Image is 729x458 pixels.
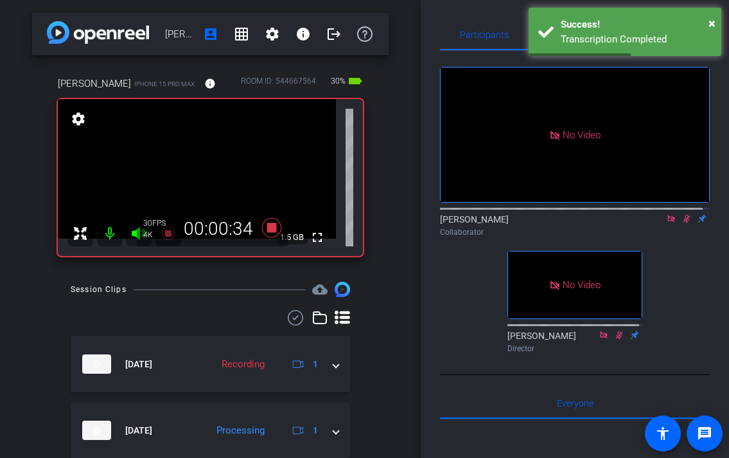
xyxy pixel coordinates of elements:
mat-icon: info [295,26,311,42]
div: Director [507,343,642,354]
div: Collaborator [440,226,710,238]
div: Session Clips [71,283,127,296]
span: [PERSON_NAME] [165,21,195,47]
mat-icon: logout [326,26,342,42]
span: [DATE] [125,424,152,437]
span: × [708,15,716,31]
span: [PERSON_NAME] [58,77,131,91]
div: 00:00:34 [175,218,261,240]
mat-icon: info [204,78,216,89]
mat-icon: grid_on [234,26,249,42]
img: thumb-nail [82,354,111,374]
span: 1 [313,358,318,371]
span: 1 [313,424,318,437]
div: Processing [210,423,271,438]
span: Everyone [557,399,593,408]
div: Recording [215,357,271,372]
mat-icon: settings [265,26,280,42]
div: ROOM ID: 544667564 [241,75,316,94]
span: 30% [329,71,347,91]
span: Participants [460,30,509,39]
img: thumb-nail [82,421,111,440]
span: Destinations for your clips [312,282,328,297]
div: [PERSON_NAME] [507,329,642,354]
span: No Video [563,279,601,291]
div: [PERSON_NAME] [440,213,710,238]
mat-icon: accessibility [655,426,671,441]
img: app-logo [47,21,149,44]
div: 30 [143,218,175,228]
div: Transcription Completed [561,32,712,47]
span: 1.5 GB [276,230,308,245]
div: Success! [561,17,712,32]
span: iPhone 15 Pro Max [134,79,195,89]
div: 4K [143,230,175,240]
span: No Video [563,129,601,140]
mat-expansion-panel-header: thumb-nail[DATE]Recording1 [71,336,350,392]
mat-icon: battery_std [347,73,363,89]
mat-icon: account_box [203,26,218,42]
mat-icon: settings [69,111,87,127]
button: Close [708,14,716,33]
mat-icon: fullscreen [310,230,325,245]
mat-icon: cloud_upload [312,282,328,297]
mat-icon: message [697,426,712,441]
img: Session clips [335,282,350,297]
span: [DATE] [125,358,152,371]
span: FPS [152,219,166,228]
